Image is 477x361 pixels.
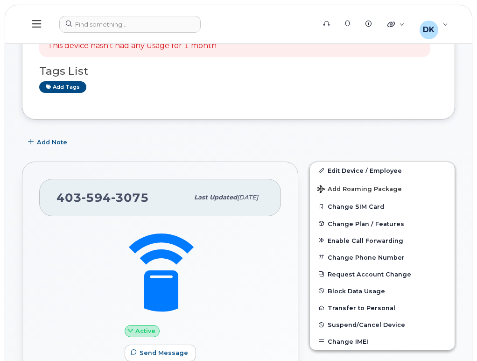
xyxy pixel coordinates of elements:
[194,194,237,201] span: Last updated
[22,134,75,150] button: Add Note
[328,237,403,244] span: Enable Call Forwarding
[413,15,455,34] div: Drew Kaczmarski
[111,191,149,205] span: 3075
[310,333,455,350] button: Change IMEI
[310,316,455,333] button: Suspend/Cancel Device
[317,185,402,194] span: Add Roaming Package
[381,15,411,34] div: Quicklinks
[310,266,455,283] button: Request Account Change
[135,326,155,335] span: Active
[39,81,86,93] a: Add tags
[48,41,217,51] p: This device hasn't had any usage for 1 month
[82,191,111,205] span: 594
[423,24,435,35] span: DK
[328,220,404,227] span: Change Plan / Features
[59,16,201,33] input: Find something...
[310,299,455,316] button: Transfer to Personal
[140,348,188,357] span: Send Message
[310,232,455,249] button: Enable Call Forwarding
[310,249,455,266] button: Change Phone Number
[310,215,455,232] button: Change Plan / Features
[39,65,438,77] h3: Tags List
[310,179,455,198] button: Add Roaming Package
[37,138,67,147] span: Add Note
[237,194,258,201] span: [DATE]
[310,162,455,179] a: Edit Device / Employee
[56,191,149,205] span: 403
[310,198,455,215] button: Change SIM Card
[310,283,455,299] button: Block Data Usage
[328,321,405,328] span: Suspend/Cancel Device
